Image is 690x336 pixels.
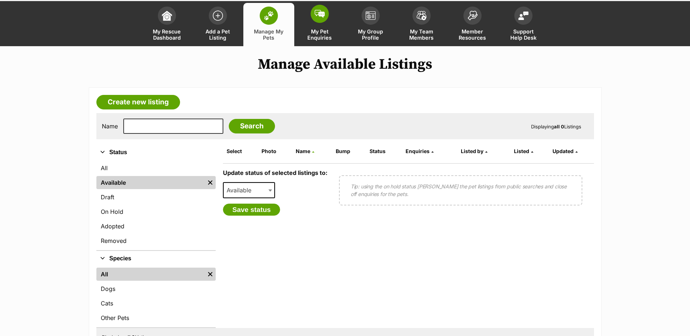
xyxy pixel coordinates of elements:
[96,234,216,247] a: Removed
[554,124,564,129] strong: all 0
[192,3,243,46] a: Add a Pet Listing
[96,191,216,204] a: Draft
[531,124,581,129] span: Displaying Listings
[202,28,234,41] span: Add a Pet Listing
[151,28,183,41] span: My Rescue Dashboard
[229,119,275,133] input: Search
[296,148,314,154] a: Name
[367,145,402,157] th: Status
[518,11,529,20] img: help-desk-icon-fdf02630f3aa405de69fd3d07c3f3aa587a6932b1a1747fa1d2bba05be0121f9.svg
[264,11,274,20] img: manage-my-pets-icon-02211641906a0b7f246fdf0571729dbe1e7629f14944591b6c1af311fb30b64b.svg
[162,11,172,21] img: dashboard-icon-eb2f2d2d3e046f16d808141f083e7271f6b2e854fb5c12c21221c1fb7104beca.svg
[294,3,345,46] a: My Pet Enquiries
[405,28,438,41] span: My Team Members
[456,28,489,41] span: Member Resources
[205,268,216,281] a: Remove filter
[461,148,483,154] span: Listed by
[447,3,498,46] a: Member Resources
[507,28,540,41] span: Support Help Desk
[96,297,216,310] a: Cats
[416,11,427,20] img: team-members-icon-5396bd8760b3fe7c0b43da4ab00e1e3bb1a5d9ba89233759b79545d2d3fc5d0d.svg
[333,145,366,157] th: Bump
[96,266,216,327] div: Species
[351,183,571,198] p: Tip: using the on hold status [PERSON_NAME] the pet listings from public searches and close off e...
[96,176,205,189] a: Available
[467,11,478,20] img: member-resources-icon-8e73f808a243e03378d46382f2149f9095a855e16c252ad45f914b54edf8863c.svg
[96,311,216,324] a: Other Pets
[259,145,292,157] th: Photo
[205,176,216,189] a: Remove filter
[224,145,258,157] th: Select
[406,148,430,154] span: translation missing: en.admin.listings.index.attributes.enquiries
[406,148,434,154] a: Enquiries
[498,3,549,46] a: Support Help Desk
[96,268,205,281] a: All
[223,169,327,176] label: Update status of selected listings to:
[396,3,447,46] a: My Team Members
[553,148,578,154] a: Updated
[366,11,376,20] img: group-profile-icon-3fa3cf56718a62981997c0bc7e787c4b2cf8bcc04b72c1350f741eb67cf2f40e.svg
[141,3,192,46] a: My Rescue Dashboard
[96,220,216,233] a: Adopted
[461,148,487,154] a: Listed by
[102,123,118,129] label: Name
[96,205,216,218] a: On Hold
[315,10,325,18] img: pet-enquiries-icon-7e3ad2cf08bfb03b45e93fb7055b45f3efa6380592205ae92323e6603595dc1f.svg
[224,185,259,195] span: Available
[514,148,529,154] span: Listed
[96,282,216,295] a: Dogs
[223,182,275,198] span: Available
[213,11,223,21] img: add-pet-listing-icon-0afa8454b4691262ce3f59096e99ab1cd57d4a30225e0717b998d2c9b9846f56.svg
[252,28,285,41] span: Manage My Pets
[345,3,396,46] a: My Group Profile
[223,204,280,216] button: Save status
[303,28,336,41] span: My Pet Enquiries
[96,254,216,263] button: Species
[354,28,387,41] span: My Group Profile
[96,160,216,250] div: Status
[553,148,574,154] span: Updated
[243,3,294,46] a: Manage My Pets
[514,148,533,154] a: Listed
[96,148,216,157] button: Status
[96,161,216,175] a: All
[96,95,180,109] a: Create new listing
[296,148,310,154] span: Name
